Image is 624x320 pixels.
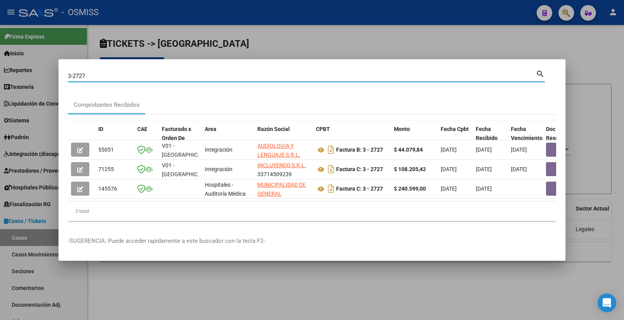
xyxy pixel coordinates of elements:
[326,143,336,156] i: Descargar documento
[476,147,492,153] span: [DATE]
[257,143,300,158] span: AUDIOLOGIA Y LENGUAJE S.R.L.
[316,126,330,132] span: CPBT
[476,126,498,141] span: Fecha Recibido
[159,121,202,155] datatable-header-cell: Facturado x Orden De
[257,161,310,177] div: 33714509239
[394,147,423,153] strong: $ 44.079,84
[438,121,473,155] datatable-header-cell: Fecha Cpbt
[441,126,469,132] span: Fecha Cpbt
[326,182,336,195] i: Descargar documento
[68,237,556,246] p: -SUGERENCIA: Puede acceder rapidamente a este buscador con la tecla F2-
[162,143,214,158] span: V01 - [GEOGRAPHIC_DATA]
[162,162,214,177] span: V01 - [GEOGRAPHIC_DATA]
[202,121,254,155] datatable-header-cell: Area
[134,121,159,155] datatable-header-cell: CAE
[508,121,543,155] datatable-header-cell: Fecha Vencimiento
[137,126,147,132] span: CAE
[205,166,232,172] span: Integración
[473,121,508,155] datatable-header-cell: Fecha Recibido
[336,166,383,173] strong: Factura C: 3 - 2727
[257,182,306,206] span: MUNICIPALIDAD DE GENERAL [PERSON_NAME]
[98,165,131,174] div: 71255
[98,184,131,193] div: 145576
[336,186,383,192] strong: Factura C: 3 - 2727
[74,101,140,110] div: Comprobantes Recibidos
[441,166,457,172] span: [DATE]
[546,126,581,141] span: Doc Respaldatoria
[68,202,556,221] div: 3 total
[95,121,134,155] datatable-header-cell: ID
[205,182,246,197] span: Hospitales - Auditoría Médica
[257,141,310,158] div: 30710904576
[205,126,216,132] span: Area
[257,126,290,132] span: Razón Social
[98,126,103,132] span: ID
[391,121,438,155] datatable-header-cell: Monto
[326,163,336,175] i: Descargar documento
[543,121,590,155] datatable-header-cell: Doc Respaldatoria
[511,126,542,141] span: Fecha Vencimiento
[597,293,616,312] div: Open Intercom Messenger
[476,166,492,172] span: [DATE]
[313,121,391,155] datatable-header-cell: CPBT
[441,186,457,192] span: [DATE]
[254,121,313,155] datatable-header-cell: Razón Social
[394,166,426,172] strong: $ 108.205,42
[394,186,426,192] strong: $ 240.599,00
[511,147,527,153] span: [DATE]
[394,126,410,132] span: Monto
[511,166,527,172] span: [DATE]
[476,186,492,192] span: [DATE]
[536,69,545,78] mat-icon: search
[162,126,191,141] span: Facturado x Orden De
[336,147,383,153] strong: Factura B: 3 - 2727
[257,162,306,168] span: INCLUYENDO S.R.L.
[441,147,457,153] span: [DATE]
[205,147,232,153] span: Integración
[98,145,131,154] div: 55051
[257,180,310,197] div: 30641670088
